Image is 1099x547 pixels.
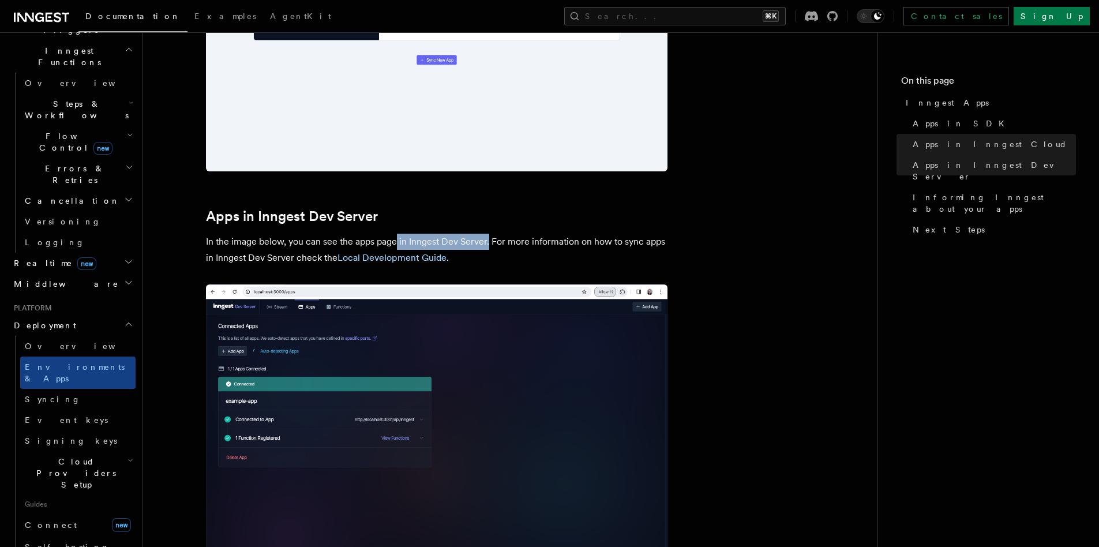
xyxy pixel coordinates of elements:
[20,410,136,430] a: Event keys
[20,195,120,207] span: Cancellation
[903,7,1009,25] a: Contact sales
[337,252,447,263] a: Local Development Guide
[20,456,127,490] span: Cloud Providers Setup
[78,3,187,32] a: Documentation
[9,320,76,331] span: Deployment
[206,234,667,266] p: In the image below, you can see the apps page in Inngest Dev Server. For more information on how ...
[9,253,136,273] button: Realtimenew
[9,315,136,336] button: Deployment
[857,9,884,23] button: Toggle dark mode
[25,342,144,351] span: Overview
[25,415,108,425] span: Event keys
[270,12,331,21] span: AgentKit
[9,45,125,68] span: Inngest Functions
[20,93,136,126] button: Steps & Workflows
[20,130,127,153] span: Flow Control
[25,238,85,247] span: Logging
[20,190,136,211] button: Cancellation
[20,98,129,121] span: Steps & Workflows
[913,159,1076,182] span: Apps in Inngest Dev Server
[93,142,112,155] span: new
[564,7,786,25] button: Search...⌘K
[20,514,136,537] a: Connectnew
[206,208,378,224] a: Apps in Inngest Dev Server
[908,155,1076,187] a: Apps in Inngest Dev Server
[25,362,125,383] span: Environments & Apps
[263,3,338,31] a: AgentKit
[25,395,81,404] span: Syncing
[906,97,989,108] span: Inngest Apps
[77,257,96,270] span: new
[194,12,256,21] span: Examples
[9,40,136,73] button: Inngest Functions
[20,163,125,186] span: Errors & Retries
[20,389,136,410] a: Syncing
[20,232,136,253] a: Logging
[908,134,1076,155] a: Apps in Inngest Cloud
[20,430,136,451] a: Signing keys
[908,113,1076,134] a: Apps in SDK
[20,158,136,190] button: Errors & Retries
[908,219,1076,240] a: Next Steps
[913,118,1011,129] span: Apps in SDK
[25,217,101,226] span: Versioning
[9,257,96,269] span: Realtime
[25,436,117,445] span: Signing keys
[908,187,1076,219] a: Informing Inngest about your apps
[901,92,1076,113] a: Inngest Apps
[25,520,77,530] span: Connect
[20,495,136,514] span: Guides
[913,138,1067,150] span: Apps in Inngest Cloud
[25,78,144,88] span: Overview
[112,518,131,532] span: new
[913,192,1076,215] span: Informing Inngest about your apps
[20,451,136,495] button: Cloud Providers Setup
[901,74,1076,92] h4: On this page
[20,336,136,357] a: Overview
[85,12,181,21] span: Documentation
[9,273,136,294] button: Middleware
[1014,7,1090,25] a: Sign Up
[9,73,136,253] div: Inngest Functions
[20,126,136,158] button: Flow Controlnew
[913,224,985,235] span: Next Steps
[20,357,136,389] a: Environments & Apps
[9,304,52,313] span: Platform
[9,278,119,290] span: Middleware
[20,73,136,93] a: Overview
[20,211,136,232] a: Versioning
[187,3,263,31] a: Examples
[763,10,779,22] kbd: ⌘K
